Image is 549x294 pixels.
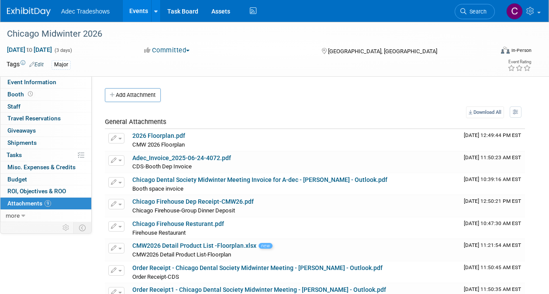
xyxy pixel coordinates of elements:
[464,264,521,270] span: Upload Timestamp
[74,222,92,233] td: Toggle Event Tabs
[0,210,91,222] a: more
[0,161,91,173] a: Misc. Expenses & Credits
[132,163,192,170] span: CDS-Booth Dep Invoice
[54,48,72,53] span: (3 days)
[132,141,185,148] span: CMW 2026 Floorplan
[132,286,386,293] a: Order Receipt1 - Chicago Dental Society Midwinter Meeting - [PERSON_NAME] - Outlook.pdf
[0,113,91,124] a: Travel Reservations
[259,243,273,249] span: new
[455,4,495,19] a: Search
[0,89,91,100] a: Booth
[7,60,44,70] td: Tags
[132,229,186,236] span: Firehouse Restaurant
[511,47,532,54] div: In-Person
[7,103,21,110] span: Staff
[4,26,487,42] div: Chicago Midwinter 2026
[460,261,525,283] td: Upload Timestamp
[132,251,231,258] span: CMW2026 Detail Product List-Floorplan
[0,137,91,149] a: Shipments
[59,222,74,233] td: Personalize Event Tab Strip
[464,242,521,248] span: Upload Timestamp
[466,8,487,15] span: Search
[132,198,254,205] a: Chicago Firehouse Dep Receipt-CMW26.pdf
[328,48,437,55] span: [GEOGRAPHIC_DATA], [GEOGRAPHIC_DATA]
[7,91,35,98] span: Booth
[0,185,91,197] a: ROI, Objectives & ROO
[6,212,20,219] span: more
[0,125,91,137] a: Giveaways
[466,106,504,118] a: Download All
[455,45,532,58] div: Event Format
[132,132,185,139] a: 2026 Floorplan.pdf
[29,62,44,68] a: Edit
[7,188,66,195] span: ROI, Objectives & ROO
[0,149,91,161] a: Tasks
[7,139,37,146] span: Shipments
[61,8,110,15] span: Adec Tradeshows
[0,101,91,113] a: Staff
[460,129,525,151] td: Upload Timestamp
[7,127,36,134] span: Giveaways
[460,217,525,239] td: Upload Timestamp
[460,239,525,261] td: Upload Timestamp
[132,273,179,280] span: Order Receipt-CDS
[464,176,521,182] span: Upload Timestamp
[460,173,525,195] td: Upload Timestamp
[105,88,161,102] button: Add Attachment
[132,207,235,214] span: Chicago Firehouse-Group Dinner Deposit
[7,176,27,183] span: Budget
[0,174,91,185] a: Budget
[132,242,256,249] a: CMW2026 Detail Product List -Floorplan.xlsx
[464,132,521,138] span: Upload Timestamp
[460,195,525,217] td: Upload Timestamp
[464,286,521,292] span: Upload Timestamp
[0,198,91,209] a: Attachments9
[7,115,61,122] span: Travel Reservations
[464,198,521,204] span: Upload Timestamp
[132,176,387,183] a: Chicago Dental Society Midwinter Meeting Invoice for A-dec - [PERSON_NAME] - Outlook.pdf
[460,151,525,173] td: Upload Timestamp
[132,185,183,192] span: Booth space invoice
[25,46,34,53] span: to
[105,118,166,126] span: General Attachments
[132,220,224,227] a: Chicago Firehouse Resturant.pdf
[7,200,51,207] span: Attachments
[26,91,35,97] span: Booth not reserved yet
[52,60,71,69] div: Major
[7,46,52,54] span: [DATE] [DATE]
[7,151,22,158] span: Tasks
[7,164,76,171] span: Misc. Expenses & Credits
[45,200,51,207] span: 9
[7,7,51,16] img: ExhibitDay
[141,46,193,55] button: Committed
[7,79,56,85] span: Event Information
[508,60,531,64] div: Event Rating
[132,154,231,161] a: Adec_Invoice_2025-06-24-4072.pdf
[0,76,91,88] a: Event Information
[132,264,383,271] a: Order Receipt - Chicago Dental Society Midwinter Meeting - [PERSON_NAME] - Outlook.pdf
[464,220,521,226] span: Upload Timestamp
[464,154,521,161] span: Upload Timestamp
[501,47,510,54] img: Format-Inperson.png
[506,3,523,20] img: Carol Schmidlin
